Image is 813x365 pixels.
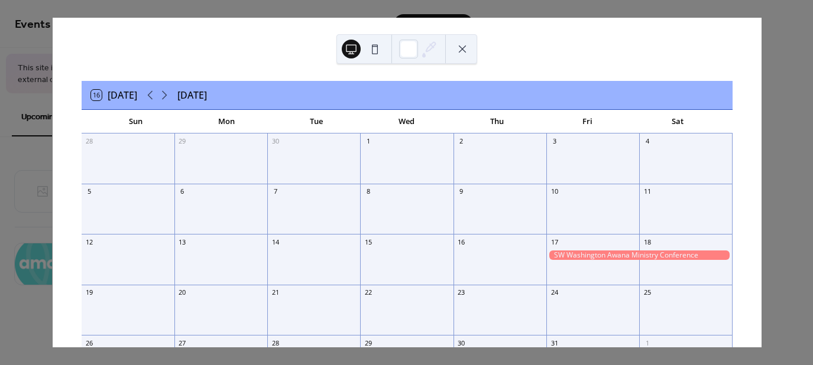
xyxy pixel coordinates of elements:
div: 23 [457,288,466,297]
div: Tue [271,110,362,133]
div: 28 [85,137,94,146]
div: Thu [452,110,542,133]
div: 31 [550,338,559,347]
div: 11 [643,187,652,196]
div: 30 [457,338,466,347]
div: 16 [457,237,466,246]
div: SW Washington Awana Ministry Conference [546,250,733,260]
div: 15 [364,237,373,246]
div: Sat [633,110,723,133]
div: 29 [178,137,187,146]
div: [DATE] [177,88,207,102]
button: 16[DATE] [87,87,141,103]
div: 2 [457,137,466,146]
div: Wed [362,110,452,133]
div: 12 [85,237,94,246]
div: 13 [178,237,187,246]
div: 18 [643,237,652,246]
div: 25 [643,288,652,297]
div: 5 [85,187,94,196]
div: 1 [643,338,652,347]
div: 4 [643,137,652,146]
div: 30 [271,137,280,146]
div: 17 [550,237,559,246]
div: 6 [178,187,187,196]
div: 14 [271,237,280,246]
div: 20 [178,288,187,297]
div: Mon [181,110,271,133]
div: Sun [91,110,182,133]
div: 28 [271,338,280,347]
div: 27 [178,338,187,347]
div: 19 [85,288,94,297]
div: 24 [550,288,559,297]
div: Fri [542,110,633,133]
div: 29 [364,338,373,347]
div: 8 [364,187,373,196]
div: 7 [271,187,280,196]
div: 1 [364,137,373,146]
div: 21 [271,288,280,297]
div: 3 [550,137,559,146]
div: 9 [457,187,466,196]
div: 10 [550,187,559,196]
div: 26 [85,338,94,347]
div: 22 [364,288,373,297]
